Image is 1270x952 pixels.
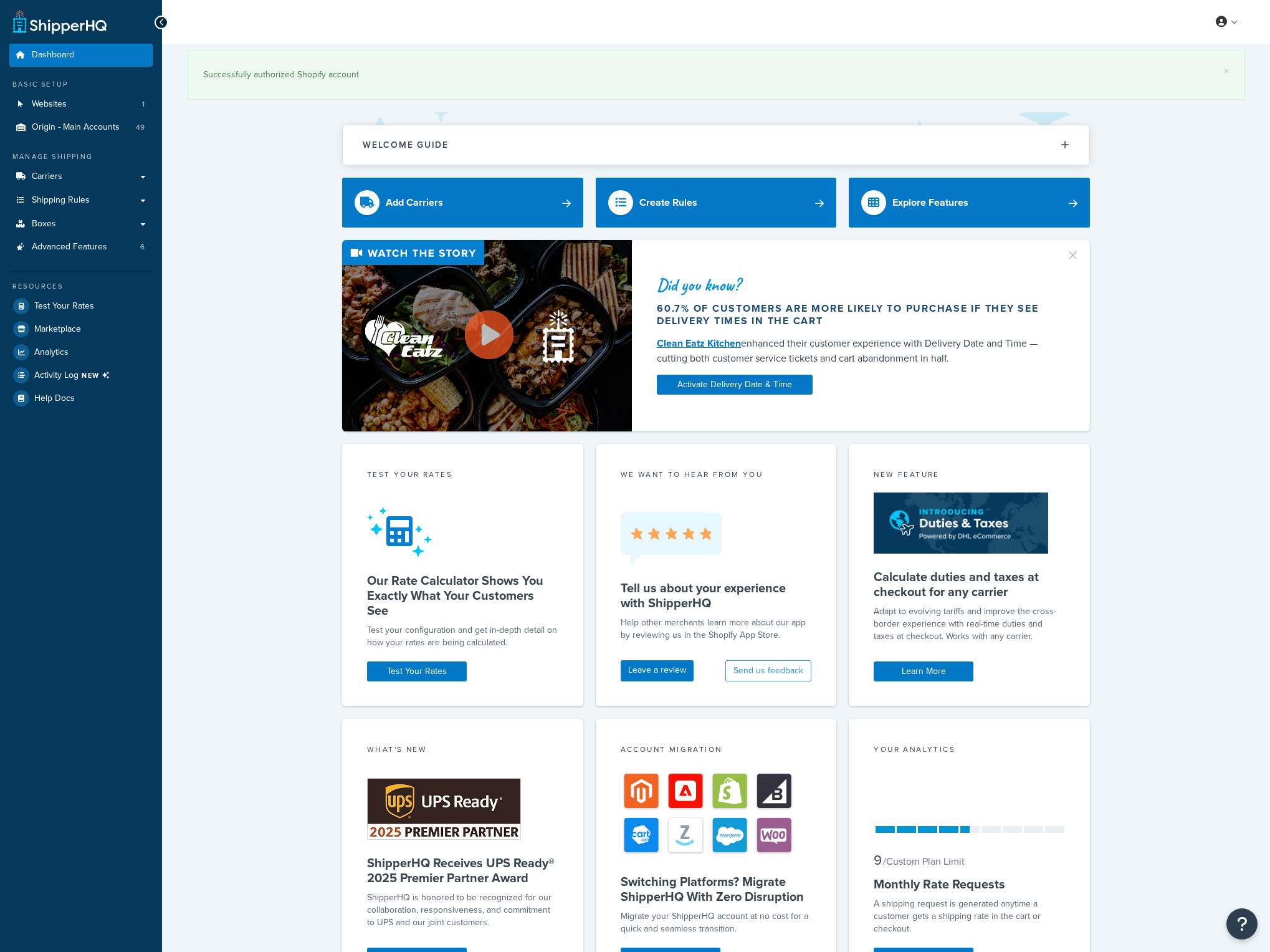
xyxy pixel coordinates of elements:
[892,194,968,211] div: Explore Features
[32,219,56,229] span: Boxes
[9,295,153,317] a: Test Your Rates
[621,874,812,904] h5: Switching Platforms? Migrate ShipperHQ With Zero Disruption
[657,276,1051,294] div: Did you know?
[9,116,153,139] li: Origin - Main Accounts
[874,850,882,870] span: 9
[342,178,583,228] a: Add Carriers
[9,93,153,116] li: Websites
[9,236,153,259] a: Advanced Features6
[1226,908,1258,940] button: Open Resource Center
[32,195,90,206] span: Shipping Rules
[725,660,811,681] button: Send us feedback
[34,347,69,358] span: Analytics
[1224,66,1229,76] a: ×
[657,336,741,350] a: Clean Eatz Kitchen
[32,242,107,252] span: Advanced Features
[9,93,153,116] a: Websites1
[32,99,67,110] span: Websites
[9,44,153,67] a: Dashboard
[140,242,145,252] span: 6
[203,66,1229,84] div: Successfully authorized Shopify account
[9,281,153,292] div: Resources
[9,165,153,188] a: Carriers
[9,79,153,90] div: Basic Setup
[9,364,153,387] a: Activity LogNEW
[9,213,153,236] a: Boxes
[874,605,1065,643] p: Adapt to evolving tariffs and improve the cross-border experience with real-time duties and taxes...
[874,744,1065,758] div: Your Analytics
[82,370,115,380] span: NEW
[874,569,1065,599] h5: Calculate duties and taxes at checkout for any carrier
[367,624,558,649] div: Test your configuration and get in-depth detail on how your rates are being calculated.
[34,324,81,335] span: Marketplace
[32,122,120,133] span: Origin - Main Accounts
[9,189,153,212] a: Shipping Rules
[136,122,145,133] span: 49
[621,580,812,610] h5: Tell us about your experience with ShipperHQ
[367,469,558,483] div: Test your rates
[34,367,115,383] span: Activity Log
[142,99,145,110] span: 1
[9,116,153,139] a: Origin - Main Accounts49
[657,375,813,395] a: Activate Delivery Date & Time
[363,140,449,150] h2: Welcome Guide
[342,240,632,431] img: Video thumbnail
[367,855,558,885] h5: ShipperHQ Receives UPS Ready® 2025 Premier Partner Award
[9,364,153,387] li: [object Object]
[849,178,1090,228] a: Explore Features
[621,469,812,480] p: we want to hear from you
[639,194,697,211] div: Create Rules
[9,236,153,259] li: Advanced Features
[657,302,1051,327] div: 60.7% of customers are more likely to purchase if they see delivery times in the cart
[367,661,467,681] a: Test Your Rates
[34,393,75,404] span: Help Docs
[874,469,1065,483] div: New Feature
[596,178,837,228] a: Create Rules
[874,898,1065,935] div: A shipping request is generated anytime a customer gets a shipping rate in the cart or checkout.
[657,336,1051,366] div: enhanced their customer experience with Delivery Date and Time — cutting both customer service ti...
[32,171,62,182] span: Carriers
[9,151,153,162] div: Manage Shipping
[367,573,558,618] h5: Our Rate Calculator Shows You Exactly What Your Customers See
[32,50,74,60] span: Dashboard
[621,744,812,758] div: Account Migration
[9,318,153,340] a: Marketplace
[343,125,1089,165] button: Welcome Guide
[367,892,558,929] p: ShipperHQ is honored to be recognized for our collaboration, responsiveness, and commitment to UP...
[621,617,812,642] p: Help other merchants learn more about our app by reviewing us in the Shopify App Store.
[621,660,694,681] a: Leave a review
[386,194,443,211] div: Add Carriers
[883,854,965,868] small: / Custom Plan Limit
[9,341,153,363] a: Analytics
[9,387,153,410] a: Help Docs
[874,661,973,681] a: Learn More
[34,301,94,312] span: Test Your Rates
[874,877,1065,892] h5: Monthly Rate Requests
[621,910,812,935] div: Migrate your ShipperHQ account at no cost for a quick and seamless transition.
[367,744,558,758] div: What's New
